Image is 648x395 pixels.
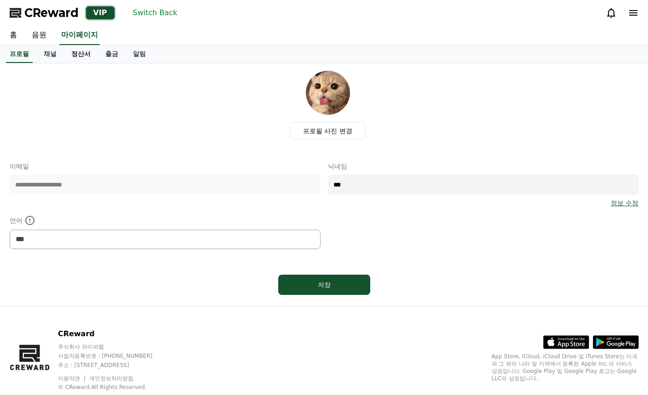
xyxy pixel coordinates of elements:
[89,375,133,382] a: 개인정보처리방침
[328,162,639,171] p: 닉네임
[24,26,54,45] a: 음원
[297,280,352,289] div: 저장
[10,6,79,20] a: CReward
[24,6,79,20] span: CReward
[58,375,87,382] a: 이용약관
[10,215,321,226] p: 언어
[64,45,98,63] a: 정산서
[98,45,126,63] a: 출금
[129,6,181,20] button: Switch Back
[2,26,24,45] a: 홈
[58,328,170,339] p: CReward
[278,275,370,295] button: 저장
[290,122,366,140] label: 프로필 사진 변경
[492,353,639,382] p: App Store, iCloud, iCloud Drive 및 iTunes Store는 미국과 그 밖의 나라 및 지역에서 등록된 Apple Inc.의 서비스 상표입니다. Goo...
[59,26,100,45] a: 마이페이지
[36,45,64,63] a: 채널
[58,343,170,350] p: 주식회사 와이피랩
[126,45,153,63] a: 알림
[58,361,170,369] p: 주소 : [STREET_ADDRESS]
[10,162,321,171] p: 이메일
[58,352,170,360] p: 사업자등록번호 : [PHONE_NUMBER]
[58,384,170,391] p: © CReward All Rights Reserved.
[86,6,115,19] div: VIP
[611,198,638,208] a: 정보 수정
[306,71,350,115] img: profile_image
[6,45,33,63] a: 프로필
